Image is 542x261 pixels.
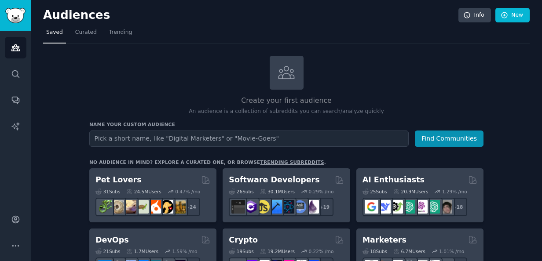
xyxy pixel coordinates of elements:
div: 19 Sub s [229,248,253,254]
div: + 24 [182,198,200,216]
img: learnjavascript [256,200,270,214]
a: Saved [43,25,66,43]
img: elixir [305,200,319,214]
div: 1.59 % /mo [172,248,198,254]
div: + 19 [315,198,333,216]
h2: Crypto [229,235,258,246]
div: 0.22 % /mo [309,248,334,254]
span: Trending [109,29,132,36]
div: 0.29 % /mo [309,188,334,195]
h3: Name your custom audience [89,121,483,127]
img: turtle [135,200,149,214]
img: leopardgeckos [123,200,136,214]
img: herpetology [98,200,112,214]
div: 25 Sub s [363,188,387,195]
div: 18 Sub s [363,248,387,254]
div: 0.47 % /mo [175,188,200,195]
img: reactnative [281,200,294,214]
div: 26 Sub s [229,188,253,195]
h2: Pet Lovers [95,174,142,185]
img: chatgpt_prompts_ [426,200,440,214]
img: OpenAIDev [414,200,428,214]
h2: Audiences [43,8,458,22]
div: 1.29 % /mo [442,188,467,195]
h2: Software Developers [229,174,319,185]
div: 1.01 % /mo [439,248,464,254]
span: Saved [46,29,63,36]
span: Curated [75,29,97,36]
img: AskComputerScience [293,200,307,214]
a: Trending [106,25,135,43]
h2: AI Enthusiasts [363,174,425,185]
img: GummySearch logo [5,8,26,23]
h2: DevOps [95,235,129,246]
img: chatgpt_promptDesign [402,200,415,214]
div: 6.7M Users [393,248,425,254]
p: An audience is a collection of subreddits you can search/analyze quickly [89,108,483,116]
a: trending subreddits [260,159,324,165]
img: csharp [244,200,257,214]
h2: Marketers [363,235,406,246]
img: ballpython [110,200,124,214]
div: No audience in mind? Explore a curated one, or browse . [89,159,326,165]
div: 19.2M Users [260,248,295,254]
a: New [495,8,530,23]
img: DeepSeek [377,200,391,214]
div: + 18 [449,198,467,216]
img: AItoolsCatalog [389,200,403,214]
img: ArtificalIntelligence [439,200,452,214]
div: 20.9M Users [393,188,428,195]
img: GoogleGeminiAI [365,200,378,214]
div: 21 Sub s [95,248,120,254]
h2: Create your first audience [89,95,483,106]
img: cockatiel [147,200,161,214]
img: iOSProgramming [268,200,282,214]
img: PetAdvice [160,200,173,214]
div: 24.5M Users [126,188,161,195]
div: 31 Sub s [95,188,120,195]
img: software [231,200,245,214]
button: Find Communities [415,130,483,147]
a: Info [458,8,491,23]
img: dogbreed [172,200,186,214]
div: 1.7M Users [126,248,158,254]
div: 30.1M Users [260,188,295,195]
a: Curated [72,25,100,43]
input: Pick a short name, like "Digital Marketers" or "Movie-Goers" [89,130,409,147]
